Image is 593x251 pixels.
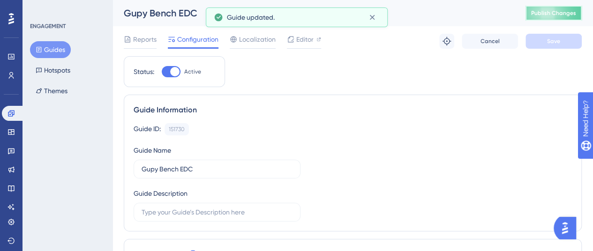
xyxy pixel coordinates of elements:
div: Guide Information [134,104,572,116]
button: Guides [30,41,71,58]
button: Cancel [462,34,518,49]
div: Guide ID: [134,123,161,135]
span: Need Help? [22,2,59,14]
span: Cancel [480,37,500,45]
div: Status: [134,66,154,77]
div: Guide Name [134,145,171,156]
span: Guide updated. [227,12,275,23]
div: ENGAGEMENT [30,22,66,30]
button: Save [525,34,582,49]
iframe: UserGuiding AI Assistant Launcher [554,214,582,242]
span: Editor [296,34,314,45]
span: Publish Changes [531,9,576,17]
button: Publish Changes [525,6,582,21]
span: Active [184,68,201,75]
span: Reports [133,34,157,45]
span: Localization [239,34,276,45]
div: 151730 [169,125,185,133]
input: Type your Guide’s Description here [142,207,293,217]
button: Hotspots [30,62,76,79]
div: Gupy Bench EDC [124,7,502,20]
input: Type your Guide’s Name here [142,164,293,174]
button: Themes [30,82,73,99]
div: Guide Description [134,188,188,199]
span: Configuration [177,34,218,45]
span: Save [547,37,560,45]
